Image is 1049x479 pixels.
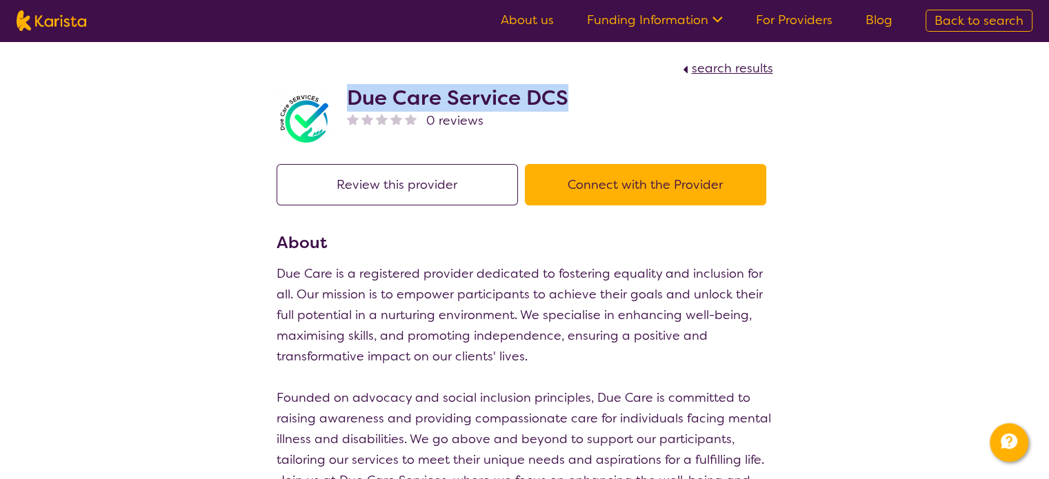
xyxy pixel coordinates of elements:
a: Funding Information [587,12,723,28]
a: Blog [866,12,892,28]
h3: About [277,230,773,255]
img: nonereviewstar [390,113,402,125]
img: nonereviewstar [376,113,388,125]
span: Back to search [935,12,1023,29]
a: Back to search [926,10,1032,32]
a: For Providers [756,12,832,28]
p: Founded on advocacy and social inclusion principles, Due Care is committed to raising awareness a... [277,387,773,470]
a: Review this provider [277,176,525,193]
a: search results [679,60,773,77]
h2: Due Care Service DCS [347,85,568,110]
span: search results [692,60,773,77]
img: nonereviewstar [347,113,359,125]
a: Connect with the Provider [525,176,773,193]
img: ppxf38cnarih3decgaop.png [277,89,332,144]
img: nonereviewstar [361,113,373,125]
span: 0 reviews [426,110,483,131]
img: Karista logo [17,10,86,31]
a: About us [501,12,554,28]
p: Due Care is a registered provider dedicated to fostering equality and inclusion for all. Our miss... [277,263,773,367]
button: Connect with the Provider [525,164,766,205]
button: Channel Menu [990,423,1028,462]
button: Review this provider [277,164,518,205]
img: nonereviewstar [405,113,417,125]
